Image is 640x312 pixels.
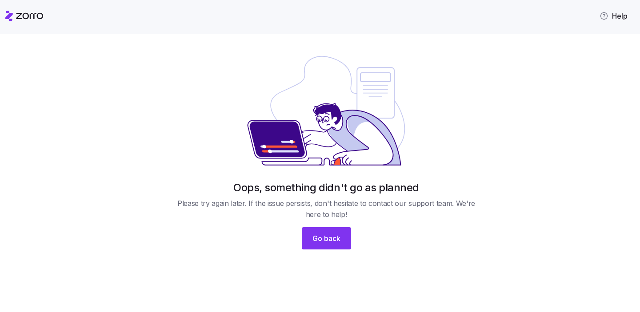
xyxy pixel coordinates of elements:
[173,198,479,220] span: Please try again later. If the issue persists, don't hesitate to contact our support team. We're ...
[233,181,419,194] h1: Oops, something didn't go as planned
[302,227,351,249] button: Go back
[600,11,628,21] span: Help
[592,7,635,25] button: Help
[312,233,340,244] span: Go back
